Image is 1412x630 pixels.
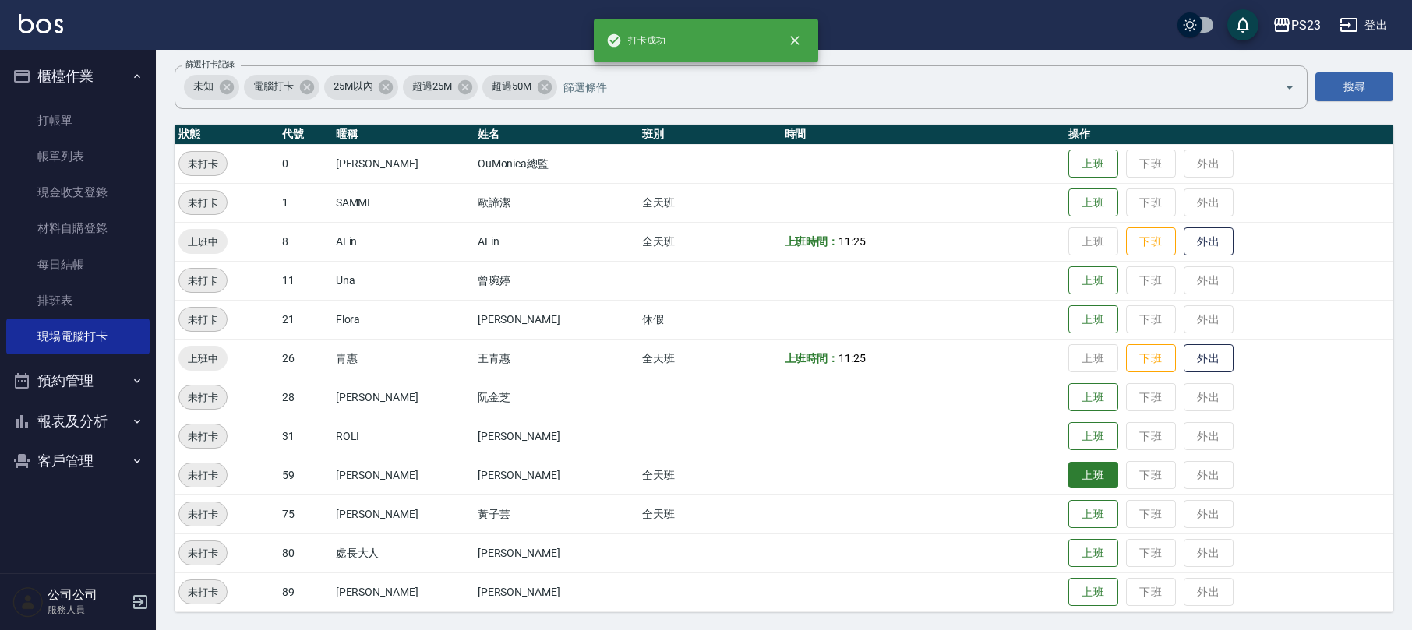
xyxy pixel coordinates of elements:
td: 歐諦潔 [474,183,639,222]
td: 1 [278,183,332,222]
div: 電腦打卡 [244,75,319,100]
button: 報表及分析 [6,401,150,442]
td: [PERSON_NAME] [474,533,639,572]
td: 休假 [638,300,780,339]
button: 櫃檯作業 [6,56,150,97]
img: Person [12,586,44,618]
td: SAMMI [332,183,474,222]
button: 上班 [1068,539,1118,568]
td: ALin [332,222,474,261]
button: 下班 [1126,227,1176,256]
a: 排班表 [6,283,150,319]
div: 未知 [184,75,239,100]
h5: 公司公司 [48,587,127,603]
th: 時間 [781,125,1064,145]
button: 上班 [1068,383,1118,412]
span: 11:25 [838,352,866,364]
td: [PERSON_NAME] [332,378,474,417]
th: 狀態 [175,125,278,145]
button: PS23 [1266,9,1327,41]
td: 0 [278,144,332,183]
td: 21 [278,300,332,339]
td: [PERSON_NAME] [474,417,639,456]
button: close [778,23,812,58]
td: 全天班 [638,494,780,533]
button: 客戶管理 [6,441,150,481]
td: 全天班 [638,222,780,261]
td: ALin [474,222,639,261]
td: Flora [332,300,474,339]
button: 上班 [1068,462,1118,489]
div: 超過50M [482,75,557,100]
td: [PERSON_NAME] [474,300,639,339]
td: ROLI [332,417,474,456]
p: 服務人員 [48,603,127,617]
input: 篩選條件 [560,73,1257,100]
td: [PERSON_NAME] [332,572,474,611]
span: 打卡成功 [606,33,665,48]
button: 上班 [1068,422,1118,451]
b: 上班時間： [785,352,839,364]
span: 上班中 [178,350,228,367]
td: 處長大人 [332,533,474,572]
a: 帳單列表 [6,139,150,174]
label: 篩選打卡記錄 [185,58,235,70]
button: 下班 [1126,344,1176,373]
button: 登出 [1333,11,1393,40]
td: [PERSON_NAME] [474,456,639,494]
span: 未打卡 [179,273,227,289]
td: 75 [278,494,332,533]
span: 超過25M [403,79,461,94]
th: 班別 [638,125,780,145]
span: 上班中 [178,234,228,250]
span: 超過50M [482,79,541,94]
div: 25M以內 [324,75,399,100]
button: 外出 [1184,227,1234,256]
div: 超過25M [403,75,478,100]
button: 上班 [1068,500,1118,529]
td: [PERSON_NAME] [332,456,474,494]
button: 外出 [1184,344,1234,373]
td: 8 [278,222,332,261]
button: 搜尋 [1315,72,1393,101]
th: 姓名 [474,125,639,145]
th: 操作 [1064,125,1393,145]
span: 未打卡 [179,311,227,328]
td: 全天班 [638,339,780,378]
td: 31 [278,417,332,456]
td: 曾琬婷 [474,261,639,300]
span: 未打卡 [179,584,227,600]
th: 暱稱 [332,125,474,145]
a: 現金收支登錄 [6,174,150,210]
button: Open [1277,75,1302,100]
td: 全天班 [638,183,780,222]
td: [PERSON_NAME] [332,144,474,183]
td: 59 [278,456,332,494]
button: 上班 [1068,305,1118,334]
td: 28 [278,378,332,417]
td: 王青惠 [474,339,639,378]
a: 現場電腦打卡 [6,319,150,354]
a: 每日結帳 [6,247,150,283]
td: 青惠 [332,339,474,378]
td: [PERSON_NAME] [332,494,474,533]
td: 11 [278,261,332,300]
button: 上班 [1068,150,1118,178]
img: Logo [19,14,63,33]
button: 上班 [1068,188,1118,217]
td: 89 [278,572,332,611]
button: save [1227,9,1258,40]
button: 預約管理 [6,361,150,401]
span: 未打卡 [179,156,227,172]
td: Una [332,261,474,300]
td: OuMonica總監 [474,144,639,183]
span: 未打卡 [179,389,227,406]
td: 黃子芸 [474,494,639,533]
span: 未打卡 [179,545,227,561]
button: 上班 [1068,266,1118,295]
a: 材料自購登錄 [6,210,150,246]
td: [PERSON_NAME] [474,572,639,611]
span: 電腦打卡 [244,79,303,94]
span: 25M以內 [324,79,383,94]
a: 打帳單 [6,103,150,139]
